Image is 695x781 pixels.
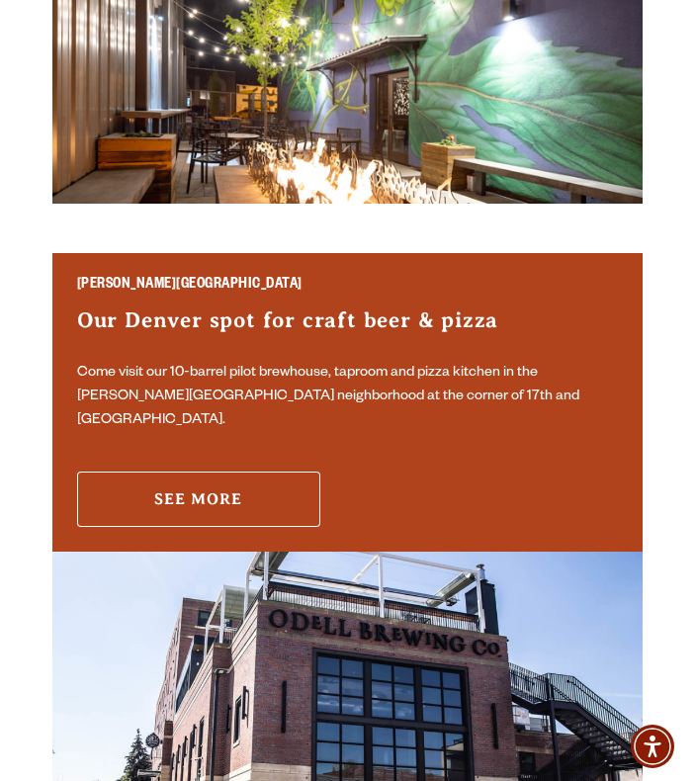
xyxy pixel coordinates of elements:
[77,305,619,354] h3: Our Denver spot for craft beer & pizza
[631,725,674,768] div: Accessibility Menu
[77,472,320,527] a: See More
[77,362,619,433] p: Come visit our 10-barrel pilot brewhouse, taproom and pizza kitchen in the [PERSON_NAME][GEOGRAPH...
[77,278,619,296] h2: [PERSON_NAME][GEOGRAPHIC_DATA]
